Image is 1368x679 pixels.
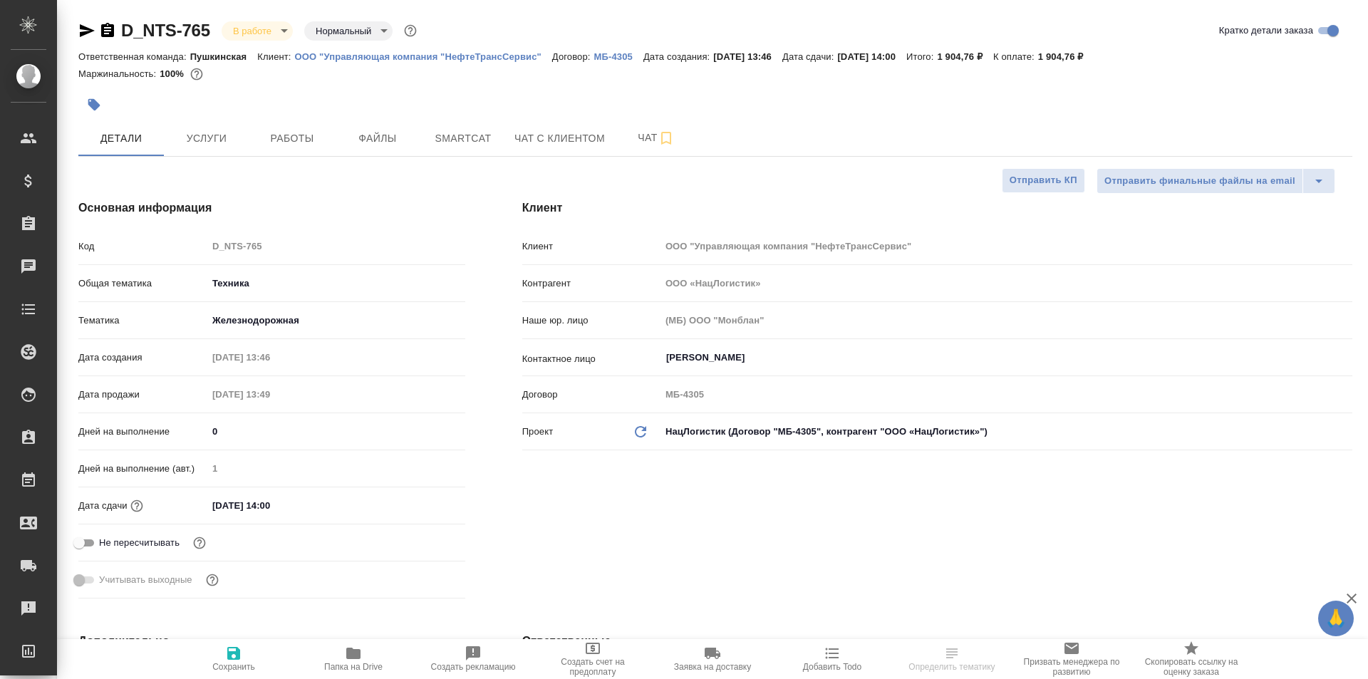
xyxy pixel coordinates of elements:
[713,51,782,62] p: [DATE] 13:46
[294,639,413,679] button: Папка на Drive
[257,51,294,62] p: Клиент:
[906,51,937,62] p: Итого:
[78,199,465,217] h4: Основная информация
[128,497,146,515] button: Если добавить услуги и заполнить их объемом, то дата рассчитается автоматически
[660,420,1352,444] div: НацЛогистик (Договор "МБ-4305", контрагент "ООО «НацЛогистик»")
[1012,639,1131,679] button: Призвать менеджера по развитию
[772,639,892,679] button: Добавить Todo
[187,65,206,83] button: 0.00 RUB;
[1318,601,1354,636] button: 🙏
[295,50,552,62] a: ООО "Управляющая компания "НефтеТрансСервис"
[1097,168,1303,194] button: Отправить финальные файлы на email
[190,534,209,552] button: Включи, если не хочешь, чтобы указанная дата сдачи изменилась после переставления заказа в 'Подтв...
[993,51,1038,62] p: К оплате:
[660,273,1352,294] input: Пустое поле
[643,51,713,62] p: Дата создания:
[160,68,187,79] p: 100%
[522,352,660,366] p: Контактное лицо
[1131,639,1251,679] button: Скопировать ссылку на оценку заказа
[522,199,1352,217] h4: Клиент
[207,421,465,442] input: ✎ Введи что-нибудь
[207,458,465,479] input: Пустое поле
[1344,356,1347,359] button: Open
[304,21,393,41] div: В работе
[1104,173,1295,190] span: Отправить финальные файлы на email
[782,51,837,62] p: Дата сдачи:
[203,571,222,589] button: Выбери, если сб и вс нужно считать рабочими днями для выполнения заказа.
[1002,168,1085,193] button: Отправить КП
[78,68,160,79] p: Маржинальность:
[1010,172,1077,189] span: Отправить КП
[78,89,110,120] button: Добавить тэг
[401,21,420,40] button: Доп статусы указывают на важность/срочность заказа
[522,313,660,328] p: Наше юр. лицо
[908,662,995,672] span: Определить тематику
[1324,603,1348,633] span: 🙏
[541,657,644,677] span: Создать счет на предоплату
[431,662,516,672] span: Создать рекламацию
[837,51,906,62] p: [DATE] 14:00
[660,310,1352,331] input: Пустое поле
[295,51,552,62] p: ООО "Управляющая компания "НефтеТрансСервис"
[594,51,643,62] p: МБ-4305
[343,130,412,147] span: Файлы
[413,639,533,679] button: Создать рекламацию
[622,129,690,147] span: Чат
[78,239,207,254] p: Код
[78,633,465,650] h4: Дополнительно
[533,639,653,679] button: Создать счет на предоплату
[1020,657,1123,677] span: Призвать менеджера по развитию
[429,130,497,147] span: Smartcat
[660,384,1352,405] input: Пустое поле
[522,276,660,291] p: Контрагент
[222,21,293,41] div: В работе
[78,351,207,365] p: Дата создания
[87,130,155,147] span: Детали
[522,633,1352,650] h4: Ответственные
[78,388,207,402] p: Дата продажи
[172,130,241,147] span: Услуги
[207,495,332,516] input: ✎ Введи что-нибудь
[207,384,332,405] input: Пустое поле
[229,25,276,37] button: В работе
[121,21,210,40] a: D_NTS-765
[660,236,1352,256] input: Пустое поле
[78,462,207,476] p: Дней на выполнение (авт.)
[937,51,993,62] p: 1 904,76 ₽
[1038,51,1094,62] p: 1 904,76 ₽
[892,639,1012,679] button: Определить тематику
[78,313,207,328] p: Тематика
[207,236,465,256] input: Пустое поле
[552,51,594,62] p: Договор:
[190,51,258,62] p: Пушкинская
[658,130,675,147] svg: Подписаться
[1097,168,1335,194] div: split button
[78,51,190,62] p: Ответственная команда:
[78,499,128,513] p: Дата сдачи
[99,22,116,39] button: Скопировать ссылку
[522,388,660,402] p: Договор
[324,662,383,672] span: Папка на Drive
[207,271,465,296] div: Техника
[99,536,180,550] span: Не пересчитывать
[78,276,207,291] p: Общая тематика
[594,50,643,62] a: МБ-4305
[78,425,207,439] p: Дней на выполнение
[258,130,326,147] span: Работы
[311,25,375,37] button: Нормальный
[522,425,554,439] p: Проект
[674,662,751,672] span: Заявка на доставку
[522,239,660,254] p: Клиент
[1219,24,1313,38] span: Кратко детали заказа
[1140,657,1243,677] span: Скопировать ссылку на оценку заказа
[174,639,294,679] button: Сохранить
[212,662,255,672] span: Сохранить
[514,130,605,147] span: Чат с клиентом
[803,662,861,672] span: Добавить Todo
[207,309,465,333] div: Железнодорожная
[78,22,95,39] button: Скопировать ссылку для ЯМессенджера
[653,639,772,679] button: Заявка на доставку
[99,573,192,587] span: Учитывать выходные
[207,347,332,368] input: Пустое поле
